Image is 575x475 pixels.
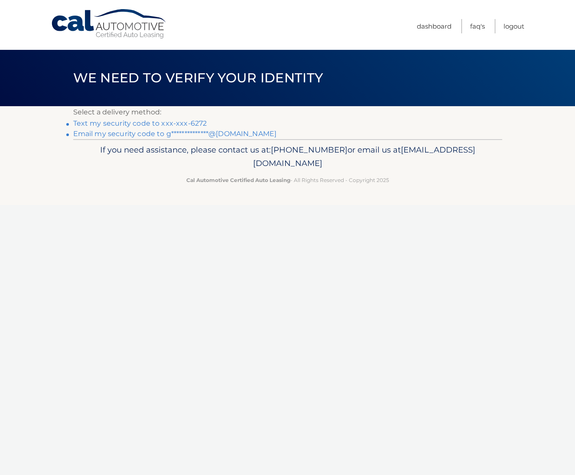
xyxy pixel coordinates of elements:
[73,119,207,127] a: Text my security code to xxx-xxx-6272
[51,9,168,39] a: Cal Automotive
[271,145,348,155] span: [PHONE_NUMBER]
[470,19,485,33] a: FAQ's
[79,143,497,171] p: If you need assistance, please contact us at: or email us at
[73,70,323,86] span: We need to verify your identity
[79,176,497,185] p: - All Rights Reserved - Copyright 2025
[504,19,524,33] a: Logout
[417,19,452,33] a: Dashboard
[73,106,502,118] p: Select a delivery method:
[186,177,290,183] strong: Cal Automotive Certified Auto Leasing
